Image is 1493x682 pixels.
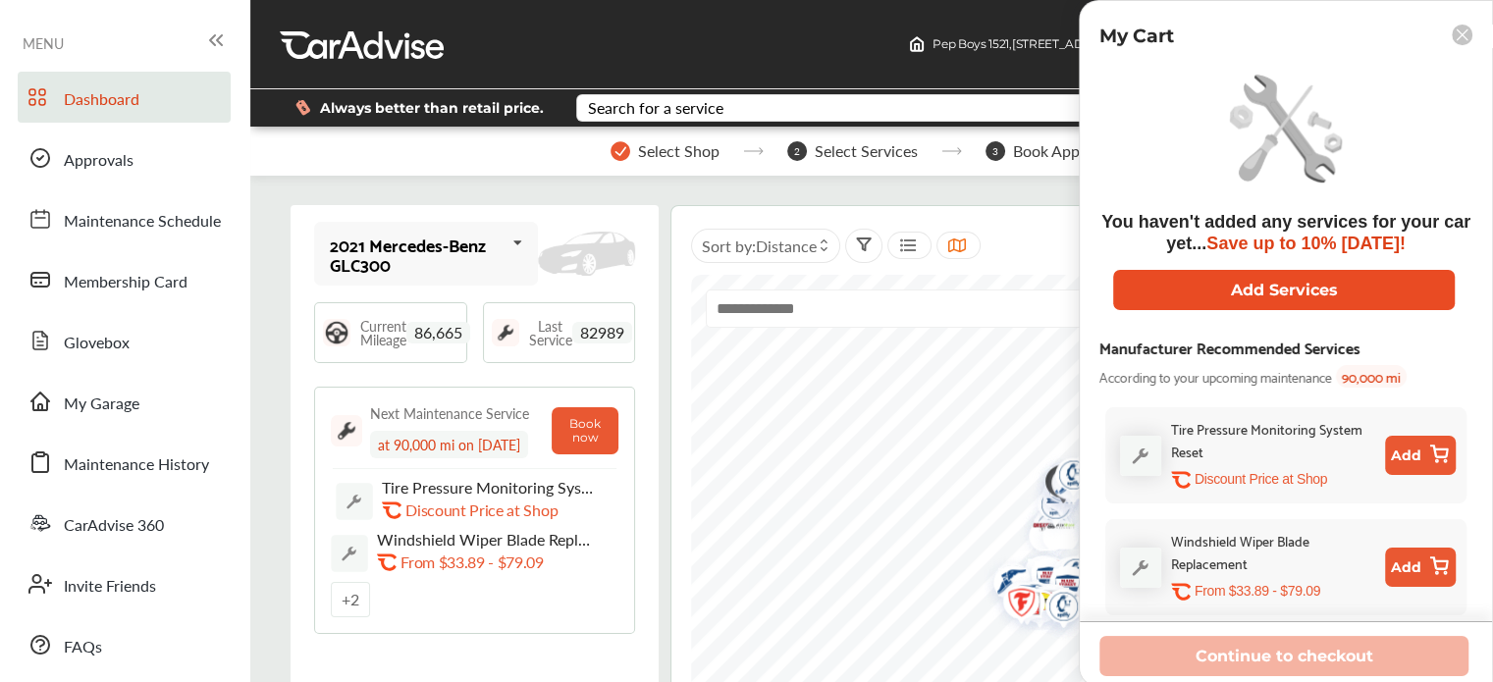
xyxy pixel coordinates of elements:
[988,575,1038,637] div: Map marker
[405,500,558,519] p: Discount Price at Shop
[1022,574,1071,636] div: Map marker
[1037,455,1089,513] img: logo-goodyear.png
[787,141,807,161] span: 2
[323,319,350,346] img: steering_logo
[1018,498,1067,556] div: Map marker
[1009,546,1061,607] img: logo-tires-plus.png
[979,555,1028,613] div: Map marker
[360,319,406,346] span: Current Mileage
[1018,498,1070,556] img: logo-goodyear.png
[18,619,231,670] a: FAQs
[1195,470,1327,489] p: Discount Price at Shop
[64,331,130,356] span: Glovebox
[1037,455,1086,513] div: Map marker
[64,452,209,478] span: Maintenance History
[1099,334,1360,360] div: Manufacturer Recommended Services
[1385,548,1456,587] button: Add
[1067,495,1116,558] div: Map marker
[64,270,187,295] span: Membership Card
[18,558,231,609] a: Invite Friends
[1035,555,1087,617] img: MSA+logo.png
[1016,548,1068,609] img: MSA+logo.png
[331,535,368,572] img: default_wrench_icon.d1a43860.svg
[382,478,598,497] p: Tire Pressure Monitoring System Reset
[988,575,1040,637] img: logo-firestone.png
[1171,529,1377,574] div: Windshield Wiper Blade Replacement
[552,407,618,454] button: Book now
[18,72,231,123] a: Dashboard
[1076,453,1125,515] div: Map marker
[979,555,1031,613] img: logo-goodyear.png
[980,552,1032,614] img: logo-get-spiffy.png
[986,141,1005,161] span: 3
[1120,436,1161,476] img: default_wrench_icon.d1a43860.svg
[1043,546,1093,607] div: Map marker
[1023,477,1075,539] img: logo-get-spiffy.png
[1101,212,1470,253] span: You haven't added any services for your car yet...
[1001,571,1050,633] div: Map marker
[64,209,221,235] span: Maintenance Schedule
[18,437,231,488] a: Maintenance History
[1028,467,1080,523] img: logo-mopar.png
[18,315,231,366] a: Glovebox
[1022,574,1074,636] img: logo-valvoline.png
[1040,447,1093,509] img: logo-get-spiffy.png
[1043,546,1095,607] img: logo-get-spiffy.png
[1067,495,1119,558] img: logo-take5.png
[1013,142,1143,160] span: Book Appointment
[331,582,370,617] div: + 2
[1385,436,1456,475] button: Add
[18,193,231,244] a: Maintenance Schedule
[1031,579,1083,641] img: logo-get-spiffy.png
[64,148,133,174] span: Approvals
[1030,459,1082,521] img: logo-get-spiffy.png
[1031,454,1080,514] div: Map marker
[23,35,64,51] span: MENU
[64,392,139,417] span: My Garage
[529,319,572,346] span: Last Service
[1031,579,1080,641] div: Map marker
[492,319,519,346] img: maintenance_logo
[1023,477,1072,539] div: Map marker
[980,552,1029,614] div: Map marker
[988,571,1040,629] img: logo-goodyear.png
[980,554,1029,616] div: Map marker
[1028,467,1077,523] div: Map marker
[64,513,164,539] span: CarAdvise 360
[815,142,918,160] span: Select Services
[1038,547,1090,608] img: logo-pepboys.png
[1016,548,1065,609] div: Map marker
[572,322,632,343] span: 82989
[1019,499,1068,561] div: Map marker
[1069,502,1121,545] img: logo-discount-tire.png
[1099,25,1174,47] p: My Cart
[980,554,1032,616] img: logo-valvoline.png
[18,376,231,427] a: My Garage
[1019,499,1071,561] img: logo-get-spiffy.png
[18,254,231,305] a: Membership Card
[988,571,1038,629] div: Map marker
[370,403,529,423] div: Next Maintenance Service
[377,530,593,549] p: Windshield Wiper Blade Replacement
[331,415,362,446] img: maintenance_logo
[1030,459,1079,521] div: Map marker
[1336,365,1407,388] span: 90,000 mi
[64,635,102,660] span: FAQs
[18,132,231,184] a: Approvals
[18,498,231,549] a: CarAdvise 360
[1035,555,1084,617] div: Map marker
[1014,508,1066,551] img: logo-discount-tire.png
[1069,502,1118,545] div: Map marker
[1195,582,1320,601] p: From $33.89 - $79.09
[1014,508,1063,551] div: Map marker
[64,574,156,600] span: Invite Friends
[1038,547,1087,608] div: Map marker
[743,147,764,155] img: stepper-arrow.e24c07c6.svg
[538,232,635,276] img: placeholder_car.fcab19be.svg
[330,235,505,274] div: 2021 Mercedes-Benz GLC300
[1171,417,1377,462] div: Tire Pressure Monitoring System Reset
[1099,365,1332,388] span: According to your upcoming maintenance
[320,101,544,115] span: Always better than retail price.
[1031,454,1081,514] img: check-icon.521c8815.svg
[638,142,720,160] span: Select Shop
